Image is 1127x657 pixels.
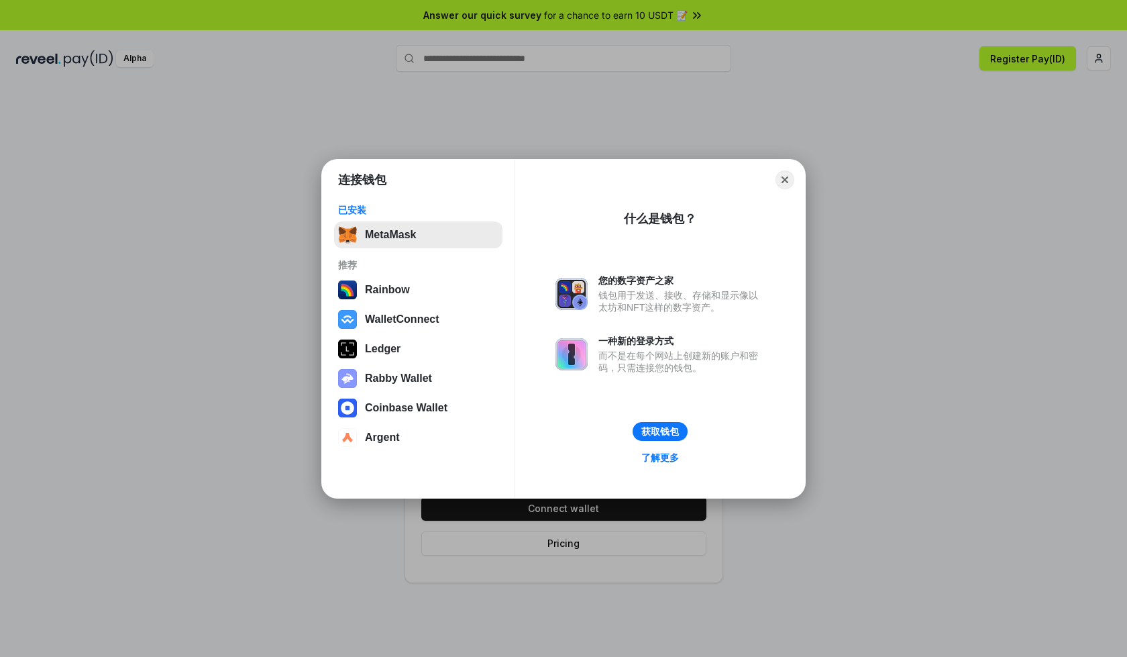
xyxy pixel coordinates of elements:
[334,365,502,392] button: Rabby Wallet
[338,369,357,388] img: svg+xml,%3Csvg%20xmlns%3D%22http%3A%2F%2Fwww.w3.org%2F2000%2Fsvg%22%20fill%3D%22none%22%20viewBox...
[338,281,357,299] img: svg+xml,%3Csvg%20width%3D%22120%22%20height%3D%22120%22%20viewBox%3D%220%200%20120%20120%22%20fil...
[633,449,687,466] a: 了解更多
[334,276,502,303] button: Rainbow
[555,278,588,310] img: svg+xml,%3Csvg%20xmlns%3D%22http%3A%2F%2Fwww.w3.org%2F2000%2Fsvg%22%20fill%3D%22none%22%20viewBox...
[641,452,679,464] div: 了解更多
[365,313,439,325] div: WalletConnect
[624,211,696,227] div: 什么是钱包？
[338,204,498,216] div: 已安装
[365,432,400,444] div: Argent
[338,225,357,244] img: svg+xml,%3Csvg%20fill%3D%22none%22%20height%3D%2233%22%20viewBox%3D%220%200%2035%2033%22%20width%...
[334,424,502,451] button: Argent
[365,284,410,296] div: Rainbow
[775,170,794,189] button: Close
[641,425,679,438] div: 获取钱包
[338,428,357,447] img: svg+xml,%3Csvg%20width%3D%2228%22%20height%3D%2228%22%20viewBox%3D%220%200%2028%2028%22%20fill%3D...
[334,221,502,248] button: MetaMask
[598,274,765,287] div: 您的数字资产之家
[338,259,498,271] div: 推荐
[338,172,386,188] h1: 连接钱包
[365,402,447,414] div: Coinbase Wallet
[633,422,688,441] button: 获取钱包
[338,310,357,329] img: svg+xml,%3Csvg%20width%3D%2228%22%20height%3D%2228%22%20viewBox%3D%220%200%2028%2028%22%20fill%3D...
[365,343,400,355] div: Ledger
[338,399,357,417] img: svg+xml,%3Csvg%20width%3D%2228%22%20height%3D%2228%22%20viewBox%3D%220%200%2028%2028%22%20fill%3D...
[338,340,357,358] img: svg+xml,%3Csvg%20xmlns%3D%22http%3A%2F%2Fwww.w3.org%2F2000%2Fsvg%22%20width%3D%2228%22%20height%3...
[334,395,502,421] button: Coinbase Wallet
[598,335,765,347] div: 一种新的登录方式
[555,338,588,370] img: svg+xml,%3Csvg%20xmlns%3D%22http%3A%2F%2Fwww.w3.org%2F2000%2Fsvg%22%20fill%3D%22none%22%20viewBox...
[365,229,416,241] div: MetaMask
[598,350,765,374] div: 而不是在每个网站上创建新的账户和密码，只需连接您的钱包。
[334,306,502,333] button: WalletConnect
[334,336,502,362] button: Ledger
[598,289,765,313] div: 钱包用于发送、接收、存储和显示像以太坊和NFT这样的数字资产。
[365,372,432,385] div: Rabby Wallet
